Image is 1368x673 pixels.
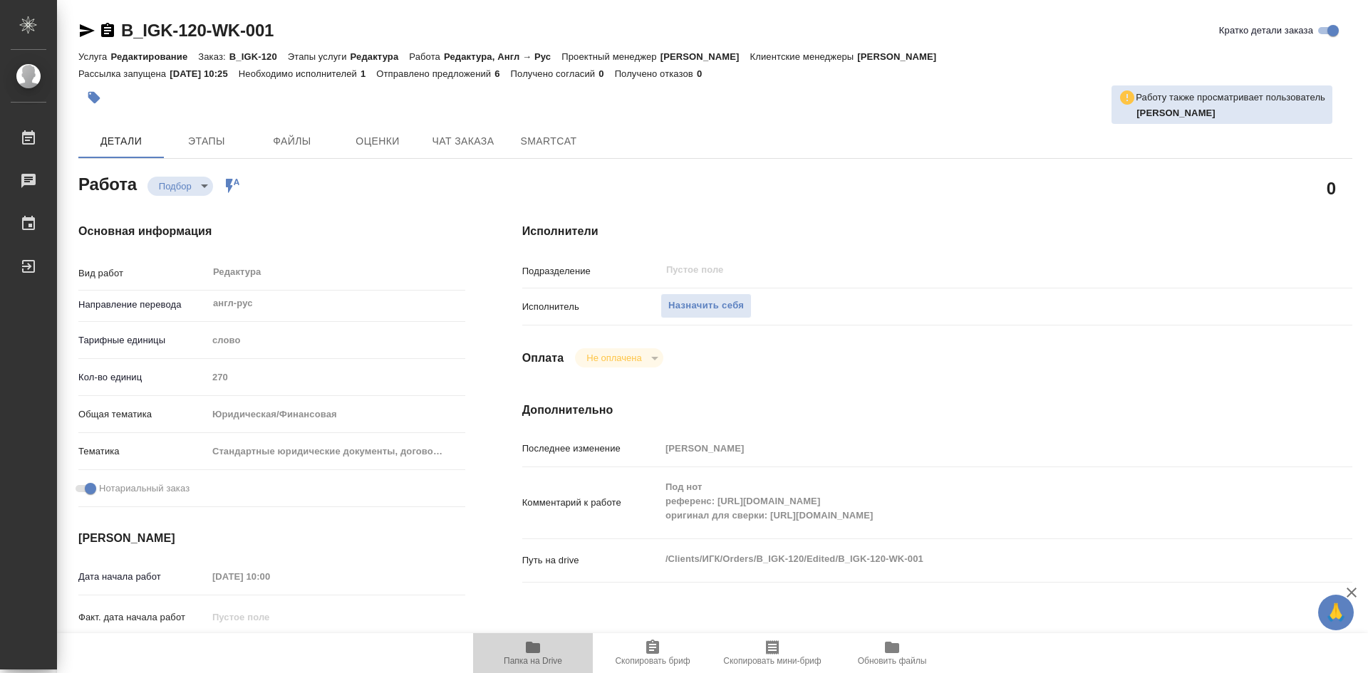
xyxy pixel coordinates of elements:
h2: 0 [1327,176,1336,200]
p: Заказ: [198,51,229,62]
p: Редактура, Англ → Рус [444,51,561,62]
span: Файлы [258,132,326,150]
button: Подбор [155,180,196,192]
p: Комментарий к работе [522,496,660,510]
button: 🙏 [1318,595,1354,630]
span: Обновить файлы [858,656,927,666]
p: Работу также просматривает пользователь [1136,90,1325,105]
p: [DATE] 10:25 [170,68,239,79]
p: Услуга [78,51,110,62]
p: Общая тематика [78,407,207,422]
p: Рассылка запущена [78,68,170,79]
p: Получено согласий [511,68,599,79]
a: B_IGK-120-WK-001 [121,21,274,40]
p: Последнее изменение [522,442,660,456]
p: 0 [697,68,712,79]
p: Этапы услуги [288,51,351,62]
p: B_IGK-120 [229,51,288,62]
p: [PERSON_NAME] [857,51,947,62]
p: Вид работ [78,266,207,281]
input: Пустое поле [665,261,1250,278]
p: Работа [409,51,444,62]
p: Путь на drive [522,553,660,568]
div: Подбор [147,177,213,196]
p: Дата начала работ [78,570,207,584]
p: Факт. дата начала работ [78,610,207,625]
h4: Дополнительно [522,402,1352,419]
button: Обновить файлы [832,633,952,673]
p: Проектный менеджер [561,51,660,62]
span: Оценки [343,132,412,150]
textarea: Под нот референс: [URL][DOMAIN_NAME] оригинал для сверки: [URL][DOMAIN_NAME] [660,475,1283,528]
span: Нотариальный заказ [99,481,190,496]
p: 1 [361,68,376,79]
div: Юридическая/Финансовая [207,402,465,427]
input: Пустое поле [660,438,1283,459]
p: [PERSON_NAME] [660,51,750,62]
p: Подразделение [522,264,660,278]
span: Скопировать бриф [615,656,690,666]
div: Стандартные юридические документы, договоры, уставы [207,439,465,464]
p: Редактирование [110,51,198,62]
button: Добавить тэг [78,82,110,113]
span: Детали [87,132,155,150]
p: Направление перевода [78,298,207,312]
button: Скопировать ссылку [99,22,116,39]
textarea: /Clients/ИГК/Orders/B_IGK-120/Edited/B_IGK-120-WK-001 [660,547,1283,571]
h4: Основная информация [78,223,465,240]
button: Папка на Drive [473,633,593,673]
h4: Исполнители [522,223,1352,240]
input: Пустое поле [207,566,332,587]
button: Назначить себя [660,293,752,318]
span: Этапы [172,132,241,150]
p: 0 [598,68,614,79]
p: Исполнитель [522,300,660,314]
b: [PERSON_NAME] [1136,108,1216,118]
button: Не оплачена [582,352,646,364]
p: Клиентские менеджеры [750,51,858,62]
span: Скопировать мини-бриф [723,656,821,666]
p: Тарифные единицы [78,333,207,348]
h4: [PERSON_NAME] [78,530,465,547]
span: 🙏 [1324,598,1348,627]
p: Отправлено предложений [376,68,494,79]
button: Скопировать ссылку для ЯМессенджера [78,22,95,39]
input: Пустое поле [207,607,332,627]
p: 6 [494,68,510,79]
h4: Оплата [522,350,564,367]
p: Кол-во единиц [78,370,207,385]
p: Получено отказов [615,68,697,79]
span: SmartCat [514,132,583,150]
button: Скопировать бриф [593,633,712,673]
p: Баданян Артак [1136,106,1325,120]
div: Подбор [575,348,663,367]
span: Чат заказа [429,132,497,150]
p: Необходимо исполнителей [239,68,361,79]
span: Папка на Drive [504,656,562,666]
h2: Работа [78,170,137,196]
p: Тематика [78,444,207,459]
p: Редактура [351,51,410,62]
div: слово [207,328,465,353]
input: Пустое поле [207,367,465,387]
span: Кратко детали заказа [1219,24,1313,38]
span: Назначить себя [668,298,744,314]
button: Скопировать мини-бриф [712,633,832,673]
